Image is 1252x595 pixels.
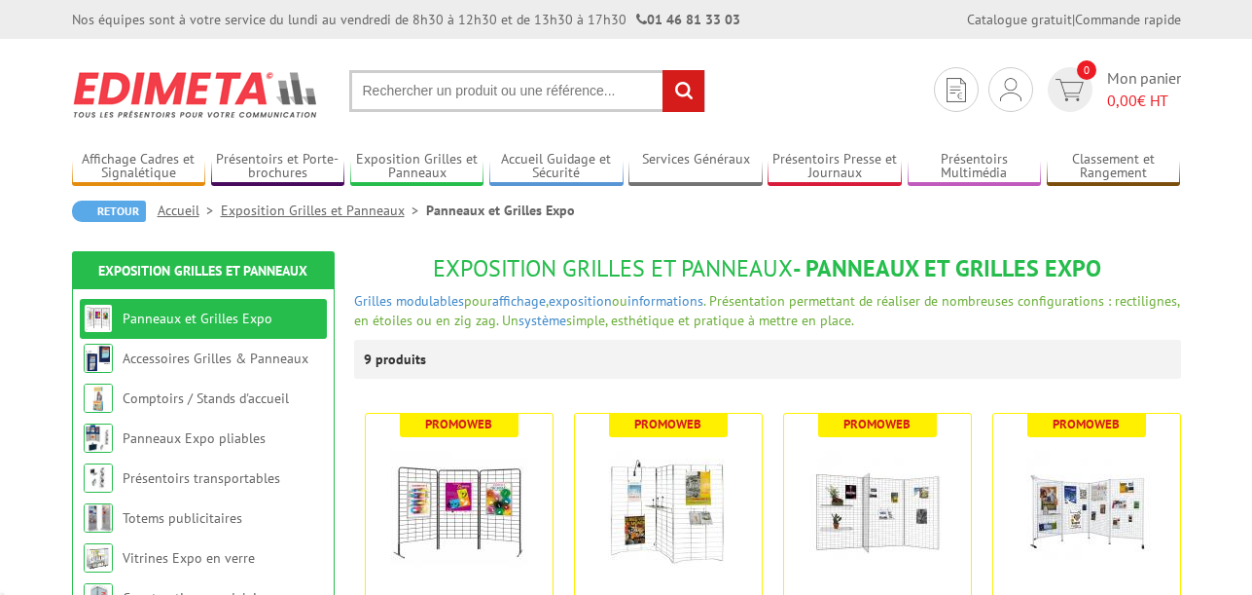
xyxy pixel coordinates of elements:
[72,201,146,222] a: Retour
[354,292,1179,329] span: pour , ou . Présentation permettant de réaliser de nombreuses configurations : rectilignes, en ét...
[967,10,1181,29] div: |
[628,151,763,183] a: Services Généraux
[425,416,492,432] b: Promoweb
[908,151,1042,183] a: Présentoirs Multimédia
[123,429,266,447] a: Panneaux Expo pliables
[98,262,307,279] a: Exposition Grilles et Panneaux
[1019,443,1155,579] img: Grille d'exposition métallique blanche H 200 x L 100 cm
[158,202,221,219] a: Accueil
[1043,67,1181,112] a: devis rapide 0 Mon panier 0,00€ HT
[84,543,113,573] img: Vitrines Expo en verre
[1107,91,1137,110] span: 0,00
[967,11,1072,28] a: Catalogue gratuit
[519,312,566,329] a: système
[84,503,113,533] img: Totems publicitaires
[84,464,113,493] img: Présentoirs transportables
[123,509,242,527] a: Totems publicitaires
[123,350,308,367] a: Accessoires Grilles & Panneaux
[947,78,966,102] img: devis rapide
[354,292,392,310] a: Grilles
[1055,79,1084,101] img: devis rapide
[364,340,437,379] p: 9 produits
[72,10,740,29] div: Nos équipes sont à votre service du lundi au vendredi de 8h30 à 12h30 et de 13h30 à 17h30
[627,292,703,310] a: informations
[396,292,464,310] a: modulables
[768,151,902,183] a: Présentoirs Presse et Journaux
[211,151,345,183] a: Présentoirs et Porte-brochures
[72,58,320,130] img: Edimeta
[1047,151,1181,183] a: Classement et Rangement
[391,443,527,579] img: Grilles Exposition Economiques Noires H 200 x L 100 cm
[489,151,624,183] a: Accueil Guidage et Sécurité
[84,384,113,413] img: Comptoirs / Stands d'accueil
[636,11,740,28] strong: 01 46 81 33 03
[123,310,272,327] a: Panneaux et Grilles Expo
[1075,11,1181,28] a: Commande rapide
[662,70,704,112] input: rechercher
[123,469,280,487] a: Présentoirs transportables
[1053,416,1120,432] b: Promoweb
[634,416,701,432] b: Promoweb
[1077,60,1096,80] span: 0
[221,202,426,219] a: Exposition Grilles et Panneaux
[600,443,736,579] img: Grille d'exposition métallique Zinguée H 200 x L 100 cm
[84,344,113,373] img: Accessoires Grilles & Panneaux
[350,151,484,183] a: Exposition Grilles et Panneaux
[426,201,575,220] li: Panneaux et Grilles Expo
[123,390,289,407] a: Comptoirs / Stands d'accueil
[492,292,546,310] a: affichage
[1000,78,1021,101] img: devis rapide
[349,70,705,112] input: Rechercher un produit ou une référence...
[123,549,255,567] a: Vitrines Expo en verre
[84,304,113,333] img: Panneaux et Grilles Expo
[549,292,612,310] a: exposition
[1107,90,1181,112] span: € HT
[433,253,793,283] span: Exposition Grilles et Panneaux
[84,424,113,453] img: Panneaux Expo pliables
[354,256,1181,281] h1: - Panneaux et Grilles Expo
[843,416,911,432] b: Promoweb
[1107,67,1181,112] span: Mon panier
[72,151,206,183] a: Affichage Cadres et Signalétique
[809,443,946,579] img: Grilles d'exposition robustes métalliques - gris alu - 3 largeurs 70-100-120 cm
